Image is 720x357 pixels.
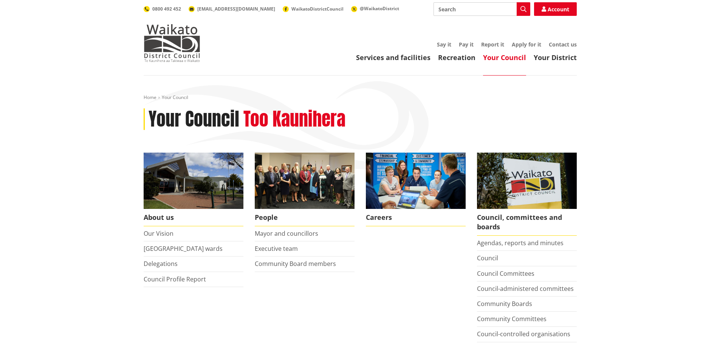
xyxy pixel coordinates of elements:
a: Council [477,254,498,262]
a: Your District [534,53,577,62]
a: Community Committees [477,315,547,323]
span: @WaikatoDistrict [360,5,399,12]
a: Council-administered committees [477,284,574,293]
img: Waikato-District-Council-sign [477,153,577,209]
span: Your Council [162,94,188,100]
a: Waikato-District-Council-sign Council, committees and boards [477,153,577,236]
span: [EMAIL_ADDRESS][DOMAIN_NAME] [197,6,275,12]
img: 2022 Council [255,153,355,209]
a: Council-controlled organisations [477,330,570,338]
a: Pay it [459,41,474,48]
input: Search input [434,2,530,16]
a: Recreation [438,53,475,62]
a: Your Council [483,53,526,62]
h2: Too Kaunihera [243,108,345,130]
a: Our Vision [144,229,173,238]
span: Council, committees and boards [477,209,577,236]
a: Apply for it [512,41,541,48]
a: Community Boards [477,300,532,308]
a: Home [144,94,156,100]
a: Account [534,2,577,16]
a: Delegations [144,260,178,268]
span: People [255,209,355,226]
a: Council Profile Report [144,275,206,283]
span: About us [144,209,243,226]
a: 0800 492 452 [144,6,181,12]
a: 2022 Council People [255,153,355,226]
a: Community Board members [255,260,336,268]
a: WDC Building 0015 About us [144,153,243,226]
a: Executive team [255,244,298,253]
img: Office staff in meeting - Career page [366,153,466,209]
img: Waikato District Council - Te Kaunihera aa Takiwaa o Waikato [144,24,200,62]
img: WDC Building 0015 [144,153,243,209]
span: WaikatoDistrictCouncil [291,6,344,12]
a: [EMAIL_ADDRESS][DOMAIN_NAME] [189,6,275,12]
span: Careers [366,209,466,226]
a: Contact us [549,41,577,48]
h1: Your Council [149,108,239,130]
nav: breadcrumb [144,94,577,101]
span: 0800 492 452 [152,6,181,12]
a: Careers [366,153,466,226]
a: Say it [437,41,451,48]
a: Report it [481,41,504,48]
a: Council Committees [477,269,534,278]
a: [GEOGRAPHIC_DATA] wards [144,244,223,253]
a: Agendas, reports and minutes [477,239,564,247]
a: @WaikatoDistrict [351,5,399,12]
a: Services and facilities [356,53,430,62]
a: Mayor and councillors [255,229,318,238]
a: WaikatoDistrictCouncil [283,6,344,12]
